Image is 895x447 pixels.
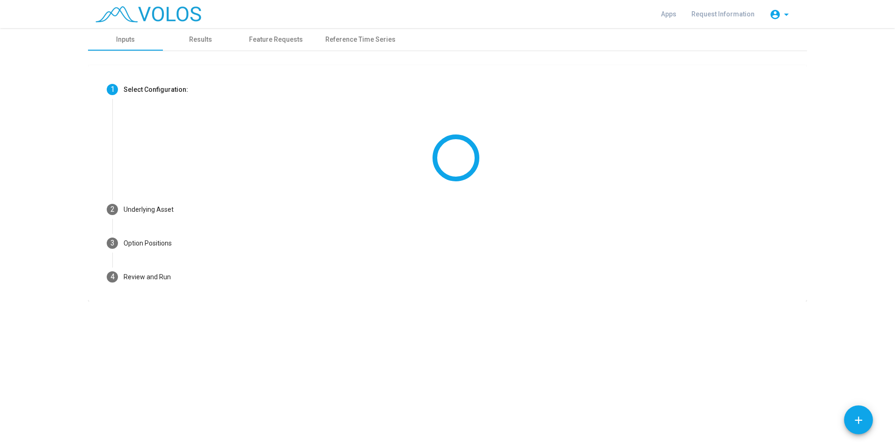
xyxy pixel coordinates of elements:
[110,205,115,214] span: 2
[110,272,115,281] span: 4
[781,9,792,20] mat-icon: arrow_drop_down
[653,6,684,22] a: Apps
[124,272,171,282] div: Review and Run
[684,6,762,22] a: Request Information
[844,405,873,434] button: Add icon
[124,85,188,95] div: Select Configuration:
[110,85,115,94] span: 1
[852,414,865,426] mat-icon: add
[249,35,303,45] div: Feature Requests
[325,35,396,45] div: Reference Time Series
[124,205,174,215] div: Underlying Asset
[770,9,781,20] mat-icon: account_circle
[661,10,676,18] span: Apps
[110,238,115,247] span: 3
[124,238,172,248] div: Option Positions
[189,35,212,45] div: Results
[116,35,135,45] div: Inputs
[691,10,755,18] span: Request Information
